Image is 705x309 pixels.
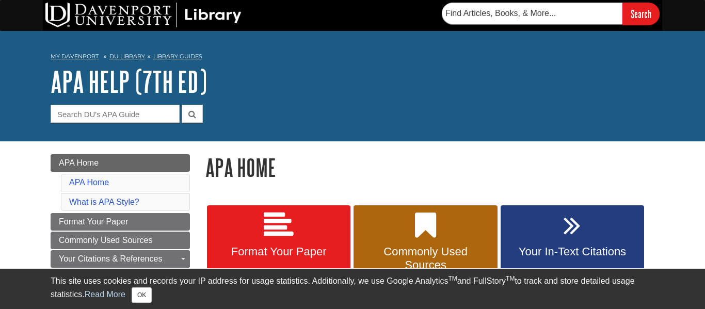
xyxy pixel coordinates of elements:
[448,275,457,282] sup: TM
[51,50,654,66] nav: breadcrumb
[59,236,152,245] span: Commonly Used Sources
[132,287,152,303] button: Close
[59,217,128,226] span: Format Your Paper
[354,205,497,283] a: Commonly Used Sources
[85,290,125,299] a: Read More
[51,232,190,249] a: Commonly Used Sources
[506,275,515,282] sup: TM
[51,154,190,172] a: APA Home
[51,275,654,303] div: This site uses cookies and records your IP address for usage statistics. Additionally, we use Goo...
[207,205,350,283] a: Format Your Paper
[153,53,202,60] a: Library Guides
[45,3,242,27] img: DU Library
[442,3,622,24] input: Find Articles, Books, & More...
[51,105,180,123] input: Search DU's APA Guide
[205,154,654,181] h1: APA Home
[215,245,343,258] span: Format Your Paper
[69,198,139,206] a: What is APA Style?
[622,3,660,25] input: Search
[51,52,99,61] a: My Davenport
[69,178,109,187] a: APA Home
[361,245,489,272] span: Commonly Used Sources
[51,66,207,97] a: APA Help (7th Ed)
[59,254,162,263] span: Your Citations & References
[508,245,636,258] span: Your In-Text Citations
[59,158,99,167] span: APA Home
[109,53,145,60] a: DU Library
[51,213,190,231] a: Format Your Paper
[51,250,190,268] a: Your Citations & References
[442,3,660,25] form: Searches DU Library's articles, books, and more
[501,205,644,283] a: Your In-Text Citations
